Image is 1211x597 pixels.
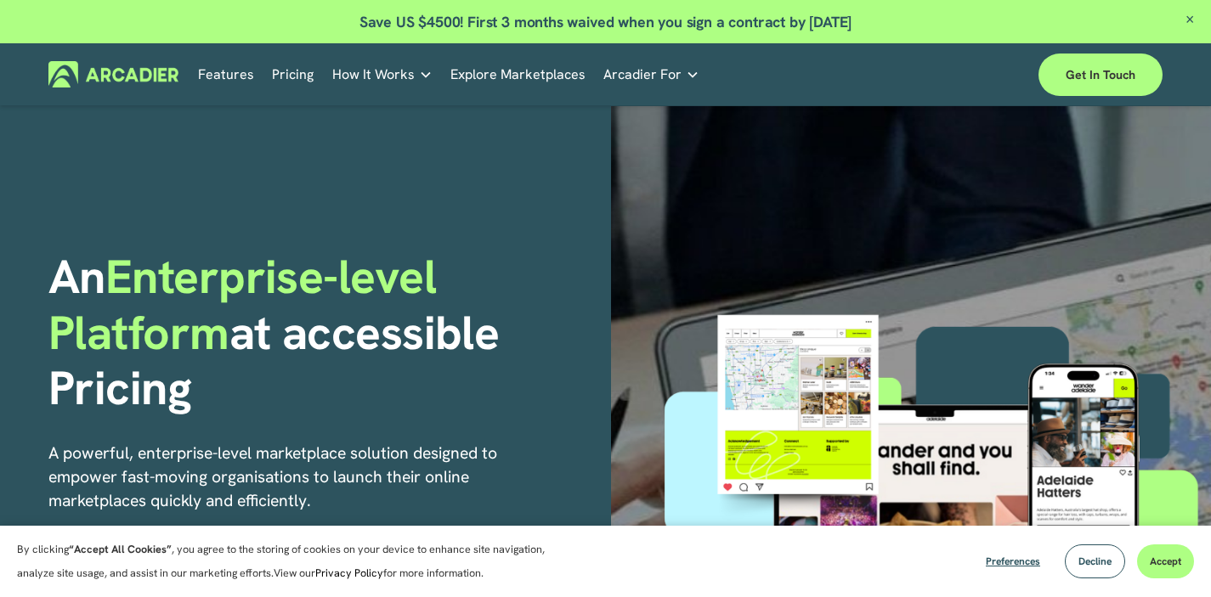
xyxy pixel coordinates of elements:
span: Arcadier For [603,63,682,87]
button: Preferences [973,544,1053,578]
a: Pricing [272,61,314,87]
a: Explore Marketplaces [450,61,586,87]
span: Decline [1078,555,1112,568]
span: Preferences [986,555,1040,568]
span: Accept [1150,555,1181,568]
a: Privacy Policy [315,566,383,580]
a: Features [198,61,254,87]
button: Accept [1137,544,1194,578]
h1: An at accessible Pricing [48,250,599,416]
strong: “Accept All Cookies” [69,542,172,556]
button: Decline [1065,544,1125,578]
span: Enterprise-level Platform [48,246,448,363]
span: How It Works [332,63,415,87]
img: Arcadier [48,61,178,87]
a: folder dropdown [332,61,433,87]
a: Get in touch [1038,54,1163,96]
p: By clicking , you agree to the storing of cookies on your device to enhance site navigation, anal... [17,538,569,585]
a: folder dropdown [603,61,699,87]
